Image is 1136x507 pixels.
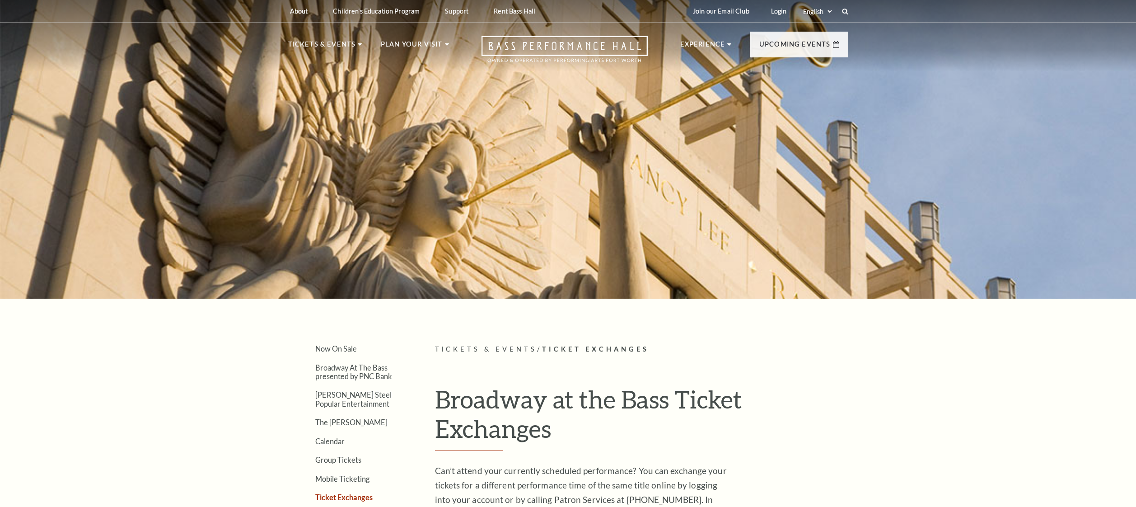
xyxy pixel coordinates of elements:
p: Tickets & Events [288,39,356,55]
a: Mobile Ticketing [315,474,369,483]
select: Select: [801,7,833,16]
p: Rent Bass Hall [494,7,535,15]
a: [PERSON_NAME] Steel Popular Entertainment [315,390,392,408]
a: The [PERSON_NAME] [315,418,388,427]
span: Tickets & Events [435,345,538,353]
p: Plan Your Visit [381,39,443,55]
a: Calendar [315,437,345,446]
p: Experience [680,39,725,55]
span: Ticket Exchanges [542,345,649,353]
p: Children's Education Program [333,7,420,15]
p: Support [445,7,468,15]
a: Ticket Exchanges [315,493,373,502]
h1: Broadway at the Bass Ticket Exchanges [435,385,848,451]
a: Group Tickets [315,455,361,464]
p: / [435,344,848,355]
a: Broadway At The Bass presented by PNC Bank [315,363,392,380]
a: Now On Sale [315,344,357,353]
p: Upcoming Events [759,39,831,55]
p: About [290,7,308,15]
